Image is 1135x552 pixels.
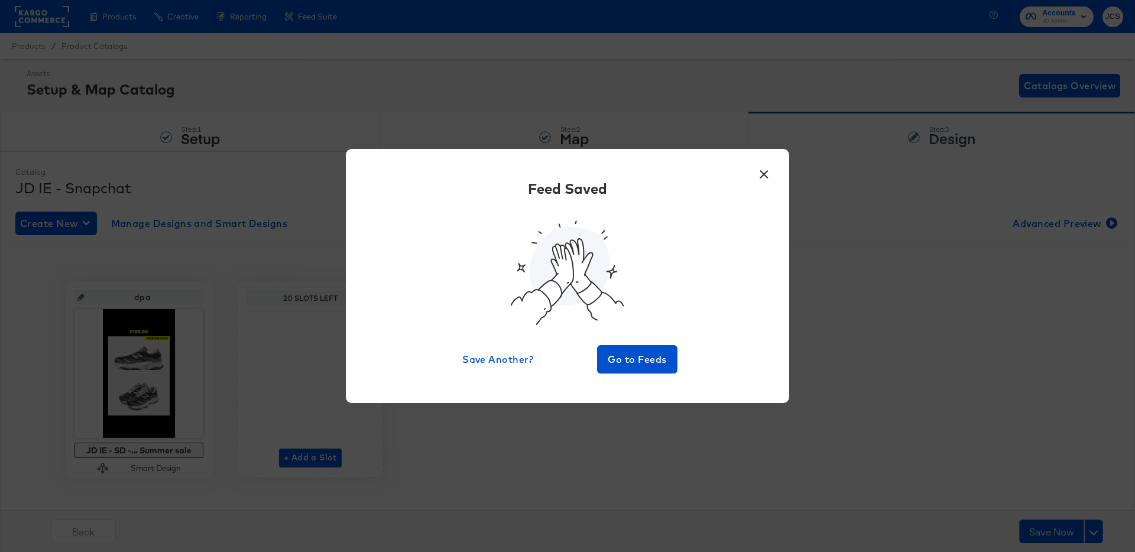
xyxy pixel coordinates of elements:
[753,161,774,182] button: ×
[458,345,538,374] button: Save Another?
[597,345,677,374] button: Go to Feeds
[528,178,607,199] div: Feed Saved
[602,351,673,368] span: Go to Feeds
[462,351,533,368] span: Save Another?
